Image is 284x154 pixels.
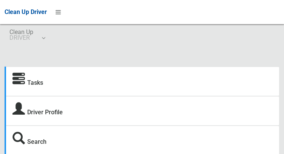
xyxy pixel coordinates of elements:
span: Clean Up [9,29,45,40]
a: Tasks [27,79,43,86]
span: Clean Up Driver [5,8,47,16]
small: DRIVER [9,35,33,40]
a: Search [27,138,47,145]
a: Clean Up Driver [5,6,47,18]
a: Driver Profile [27,109,63,116]
a: Clean UpDRIVER [5,24,50,48]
